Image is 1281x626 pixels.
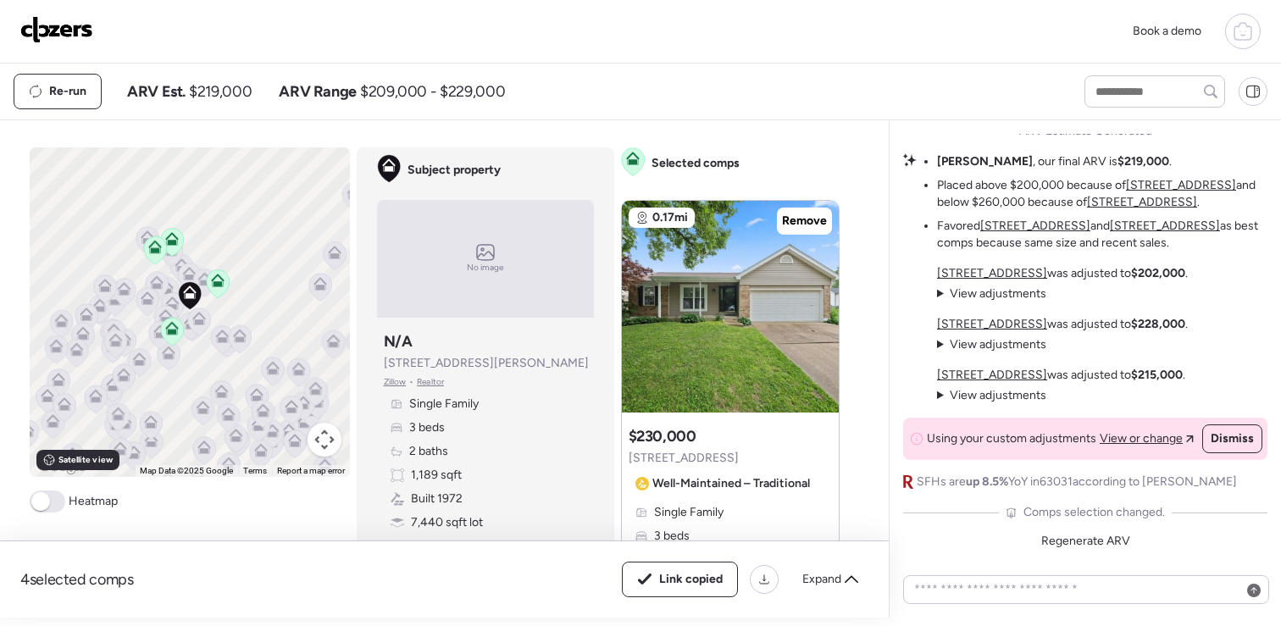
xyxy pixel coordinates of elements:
span: Link copied [659,571,723,588]
span: [STREET_ADDRESS][PERSON_NAME] [384,355,589,372]
span: 3 beds [409,419,445,436]
button: Map camera controls [308,423,341,457]
span: Using your custom adjustments [927,430,1096,447]
p: was adjusted to . [937,367,1185,384]
span: Re-run [49,83,86,100]
li: Placed above $200,000 because of and below $260,000 because of . [937,177,1267,211]
span: Regenerate ARV [1041,534,1130,548]
a: Open this area in Google Maps (opens a new window) [34,455,90,477]
a: [STREET_ADDRESS] [1087,195,1197,209]
span: Remove [782,213,827,230]
li: Favored and as best comps because same size and recent sales. [937,218,1267,252]
h3: N/A [384,331,413,352]
a: View or change [1100,430,1194,447]
img: Logo [20,16,93,43]
span: Expand [802,571,841,588]
strong: $215,000 [1131,368,1183,382]
span: Subject property [408,162,501,179]
span: Single Family [409,396,479,413]
a: [STREET_ADDRESS] [1110,219,1220,233]
span: Realtor [417,375,444,389]
span: 7,440 sqft lot [411,514,483,531]
span: Dismiss [1211,430,1254,447]
span: Map Data ©2025 Google [140,466,233,475]
a: Report a map error [277,466,345,475]
a: Terms (opens in new tab) [243,466,267,475]
a: [STREET_ADDRESS] [937,266,1047,280]
span: $219,000 [189,81,252,102]
h3: $230,000 [629,426,696,446]
span: up 8.5% [966,474,1008,489]
span: 0.17mi [652,209,688,226]
span: View adjustments [950,286,1046,301]
summary: View adjustments [937,336,1046,353]
span: $209,000 - $229,000 [360,81,505,102]
span: Selected comps [652,155,740,172]
span: Book a demo [1133,24,1201,38]
span: No image [467,261,504,274]
span: View or change [1100,430,1183,447]
summary: View adjustments [937,285,1046,302]
p: was adjusted to . [937,265,1188,282]
span: Built 1972 [411,490,463,507]
a: [STREET_ADDRESS] [980,219,1090,233]
span: Well-Maintained – Traditional [652,475,810,492]
strong: $219,000 [1117,154,1169,169]
strong: [PERSON_NAME] [937,154,1033,169]
p: was adjusted to . [937,316,1188,333]
span: Heatmap [69,493,118,510]
span: 2 baths [409,443,448,460]
img: Google [34,455,90,477]
span: Zillow [384,375,407,389]
span: Satellite view [58,453,113,467]
span: SFHs are YoY in 63031 according to [PERSON_NAME] [917,474,1237,490]
span: 1,189 sqft [411,467,462,484]
strong: $228,000 [1131,317,1185,331]
summary: View adjustments [937,387,1046,404]
strong: $202,000 [1131,266,1185,280]
span: ARV Est. [127,81,186,102]
span: Comps selection changed. [1023,504,1165,521]
span: View adjustments [950,388,1046,402]
span: • [409,375,413,389]
span: Single Family [654,504,724,521]
span: [STREET_ADDRESS] [629,450,739,467]
span: ARV Range [279,81,357,102]
a: [STREET_ADDRESS] [937,368,1047,382]
a: [STREET_ADDRESS] [1126,178,1236,192]
a: [STREET_ADDRESS] [937,317,1047,331]
span: 3 beds [654,528,690,545]
span: 4 selected comps [20,569,134,590]
span: View adjustments [950,337,1046,352]
span: Garage [411,538,450,555]
li: , our final ARV is . [937,153,1172,170]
